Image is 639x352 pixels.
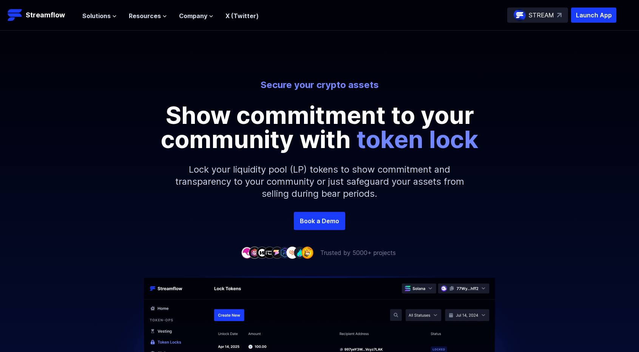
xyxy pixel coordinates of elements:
[82,11,117,20] button: Solutions
[150,103,489,151] p: Show commitment to your community with
[225,12,259,20] a: X (Twitter)
[248,247,261,258] img: company-2
[507,8,568,23] a: STREAM
[129,11,167,20] button: Resources
[557,13,562,17] img: top-right-arrow.svg
[320,248,396,257] p: Trusted by 5000+ projects
[514,9,526,21] img: streamflow-logo-circle.png
[294,212,345,230] a: Book a Demo
[179,11,213,20] button: Company
[294,247,306,258] img: company-8
[241,247,253,258] img: company-1
[264,247,276,258] img: company-4
[129,11,161,20] span: Resources
[8,8,23,23] img: Streamflow Logo
[301,247,313,258] img: company-9
[357,125,478,154] span: token lock
[529,11,554,20] p: STREAM
[157,151,482,212] p: Lock your liquidity pool (LP) tokens to show commitment and transparency to your community or jus...
[571,8,616,23] button: Launch App
[26,10,65,20] p: Streamflow
[82,11,111,20] span: Solutions
[179,11,207,20] span: Company
[110,79,529,91] p: Secure your crypto assets
[256,247,268,258] img: company-3
[8,8,75,23] a: Streamflow
[279,247,291,258] img: company-6
[286,247,298,258] img: company-7
[271,247,283,258] img: company-5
